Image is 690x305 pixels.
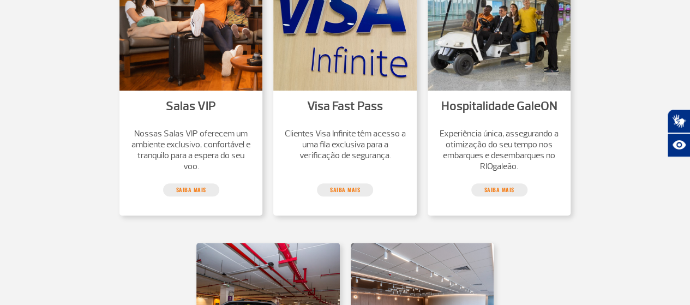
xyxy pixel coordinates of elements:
a: Hospitalidade GaleON [441,98,557,114]
button: Abrir tradutor de língua de sinais. [667,109,690,133]
a: Clientes Visa Infinite têm acesso a uma fila exclusiva para a verificação de segurança. [284,128,406,161]
a: saiba mais [163,183,219,196]
button: Abrir recursos assistivos. [667,133,690,157]
a: Salas VIP [166,98,216,114]
a: Experiência única, assegurando a otimização do seu tempo nos embarques e desembarques no RIOgaleão. [439,128,560,172]
a: Nossas Salas VIP oferecem um ambiente exclusivo, confortável e tranquilo para a espera do seu voo. [130,128,252,172]
a: Visa Fast Pass [307,98,383,114]
div: Plugin de acessibilidade da Hand Talk. [667,109,690,157]
a: saiba mais [471,183,527,196]
a: saiba mais [317,183,373,196]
